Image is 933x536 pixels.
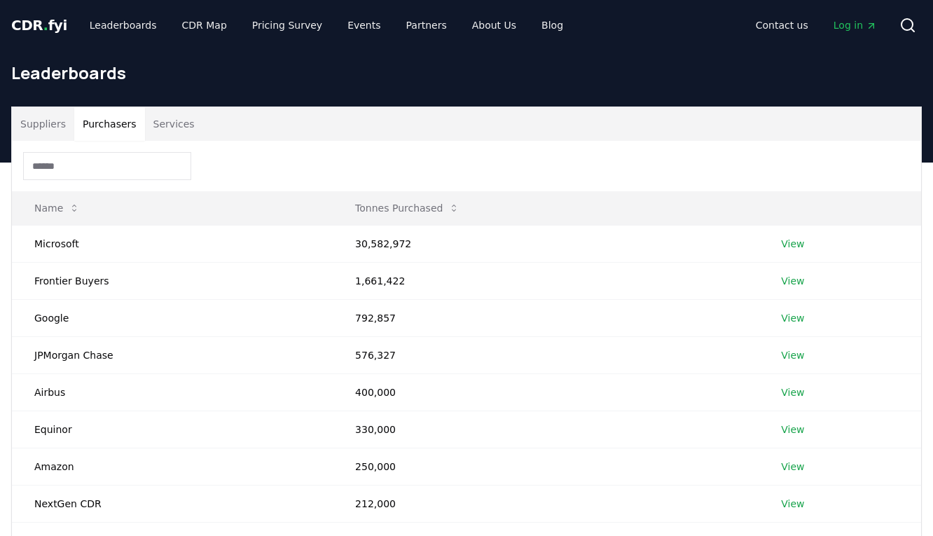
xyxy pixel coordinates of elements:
[333,448,759,485] td: 250,000
[336,13,392,38] a: Events
[745,13,888,38] nav: Main
[12,262,333,299] td: Frontier Buyers
[781,460,804,474] a: View
[12,373,333,411] td: Airbus
[78,13,574,38] nav: Main
[333,411,759,448] td: 330,000
[395,13,458,38] a: Partners
[781,274,804,288] a: View
[333,225,759,262] td: 30,582,972
[12,485,333,522] td: NextGen CDR
[781,237,804,251] a: View
[781,497,804,511] a: View
[12,299,333,336] td: Google
[241,13,333,38] a: Pricing Survey
[12,411,333,448] td: Equinor
[333,336,759,373] td: 576,327
[43,17,48,34] span: .
[822,13,888,38] a: Log in
[171,13,238,38] a: CDR Map
[145,107,203,141] button: Services
[333,299,759,336] td: 792,857
[333,485,759,522] td: 212,000
[530,13,574,38] a: Blog
[333,262,759,299] td: 1,661,422
[781,348,804,362] a: View
[12,448,333,485] td: Amazon
[333,373,759,411] td: 400,000
[11,62,922,84] h1: Leaderboards
[11,15,67,35] a: CDR.fyi
[23,194,91,222] button: Name
[12,107,74,141] button: Suppliers
[11,17,67,34] span: CDR fyi
[12,336,333,373] td: JPMorgan Chase
[461,13,527,38] a: About Us
[78,13,168,38] a: Leaderboards
[781,385,804,399] a: View
[834,18,877,32] span: Log in
[12,225,333,262] td: Microsoft
[781,311,804,325] a: View
[74,107,145,141] button: Purchasers
[344,194,471,222] button: Tonnes Purchased
[781,422,804,437] a: View
[745,13,820,38] a: Contact us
